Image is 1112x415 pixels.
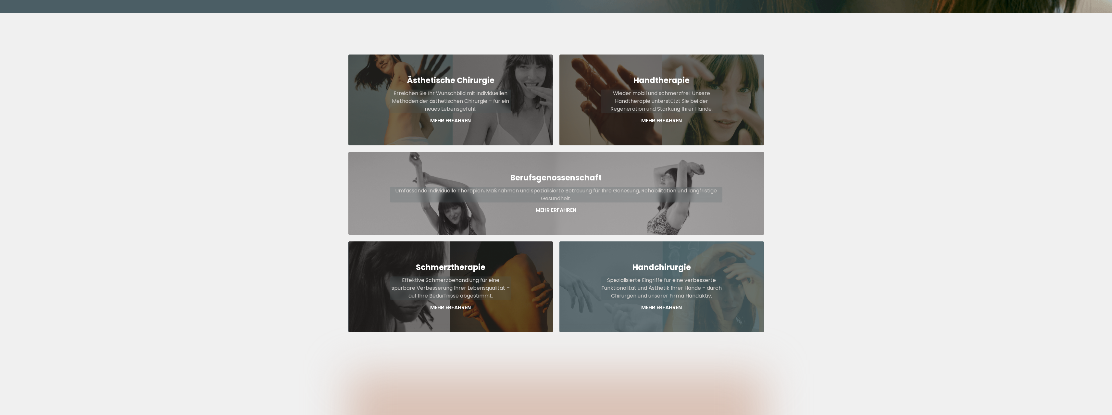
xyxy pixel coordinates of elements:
a: Ästhetische ChirurgieErreichen Sie Ihr Wunschbild mit individuellen Methoden der ästhetischen Chi... [348,55,553,145]
p: Mehr Erfahren [601,117,722,125]
p: Mehr Erfahren [390,304,511,311]
p: Mehr Erfahren [390,206,722,214]
p: Erreichen Sie Ihr Wunschbild mit individuellen Methoden der ästhetischen Chirurgie – für ein neue... [390,90,511,113]
p: Spezialisierte Eingriffe für eine verbesserte Funktionalität und Ästhetik Ihrer Hände – durch Chi... [601,276,722,300]
a: HandchirurgieSpezialisierte Eingriffe für eine verbesserte Funktionalität und Ästhetik Ihrer Händ... [559,241,764,332]
p: Mehr Erfahren [601,304,722,311]
strong: Berufsgenossenschaft [510,172,602,183]
strong: Schmerztherapie [416,262,485,273]
strong: Ästhetische Chirurgie [407,75,494,86]
p: Umfassende individuelle Therapien, Maßnahmen und spezialisierte Betreuung für Ihre Genesung, Reha... [390,187,722,202]
a: BerufsgenossenschaftUmfassende individuelle Therapien, Maßnahmen und spezialisierte Betreuung für... [348,152,764,235]
strong: Handtherapie [633,75,690,86]
p: Wieder mobil und schmerzfrei: Unsere Handtherapie unterstützt Sie bei der Regeneration und Stärku... [601,90,722,113]
p: Effektive Schmerzbehandlung für eine spürbare Verbesserung Ihrer Lebensqualität – auf Ihre Bedürf... [390,276,511,300]
a: SchmerztherapieEffektive Schmerzbehandlung für eine spürbare Verbesserung Ihrer Lebensqualität – ... [348,241,553,332]
p: Mehr Erfahren [390,117,511,125]
a: HandtherapieWieder mobil und schmerzfrei: Unsere Handtherapie unterstützt Sie bei der Regeneratio... [559,55,764,145]
strong: Handchirurgie [632,262,691,273]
